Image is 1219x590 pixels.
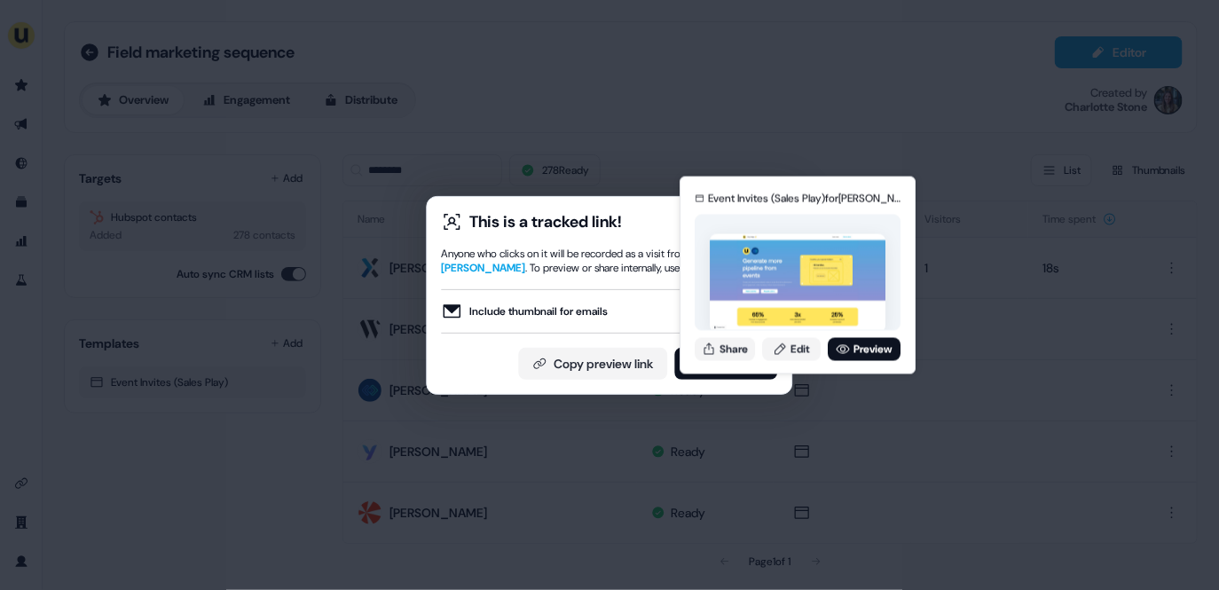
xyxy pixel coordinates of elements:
[675,348,778,380] button: Copy link
[470,211,623,232] div: This is a tracked link!
[519,348,668,380] button: Copy preview link
[442,261,526,275] span: [PERSON_NAME]
[442,301,609,322] label: Include thumbnail for emails
[442,247,778,275] div: Anyone who clicks on it will be recorded as a visit from . To preview or share internally, use th...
